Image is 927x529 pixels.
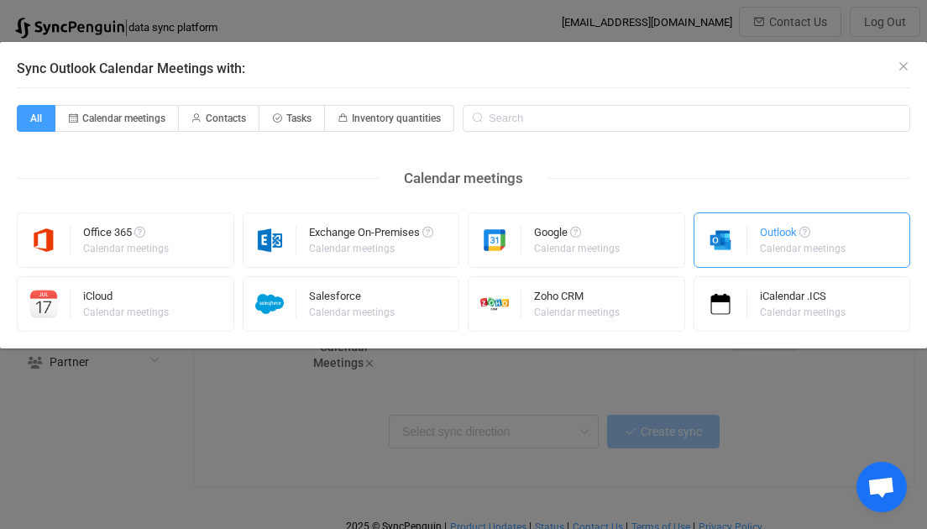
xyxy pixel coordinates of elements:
div: Calendar meetings [534,244,620,254]
div: Calendar meetings [534,307,620,317]
div: Calendar meetings [760,244,846,254]
img: icloud-calendar.png [18,290,71,318]
div: Salesforce [309,291,397,307]
div: Zoho CRM [534,291,622,307]
span: Sync Outlook Calendar Meetings with: [17,60,245,76]
div: Calendar meetings [760,307,846,317]
div: Calendar meetings [309,244,431,254]
div: iCalendar .ICS [760,291,848,307]
img: salesforce.png [244,290,296,318]
img: exchange.png [244,226,296,254]
div: Calendar meetings [379,165,548,191]
div: Calendar meetings [83,244,169,254]
div: Outlook [760,227,848,244]
img: icalendar.png [694,290,747,318]
img: microsoft365.png [18,226,71,254]
div: Google [534,227,622,244]
div: Exchange On-Premises [309,227,433,244]
input: Search [463,105,910,132]
img: google.png [469,226,521,254]
img: zoho-crm.png [469,290,521,318]
div: iCloud [83,291,171,307]
div: Calendar meetings [83,307,169,317]
img: outlook.png [694,226,747,254]
button: Close [897,59,910,75]
div: Office 365 [83,227,171,244]
a: Open chat [856,462,907,512]
div: Calendar meetings [309,307,395,317]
